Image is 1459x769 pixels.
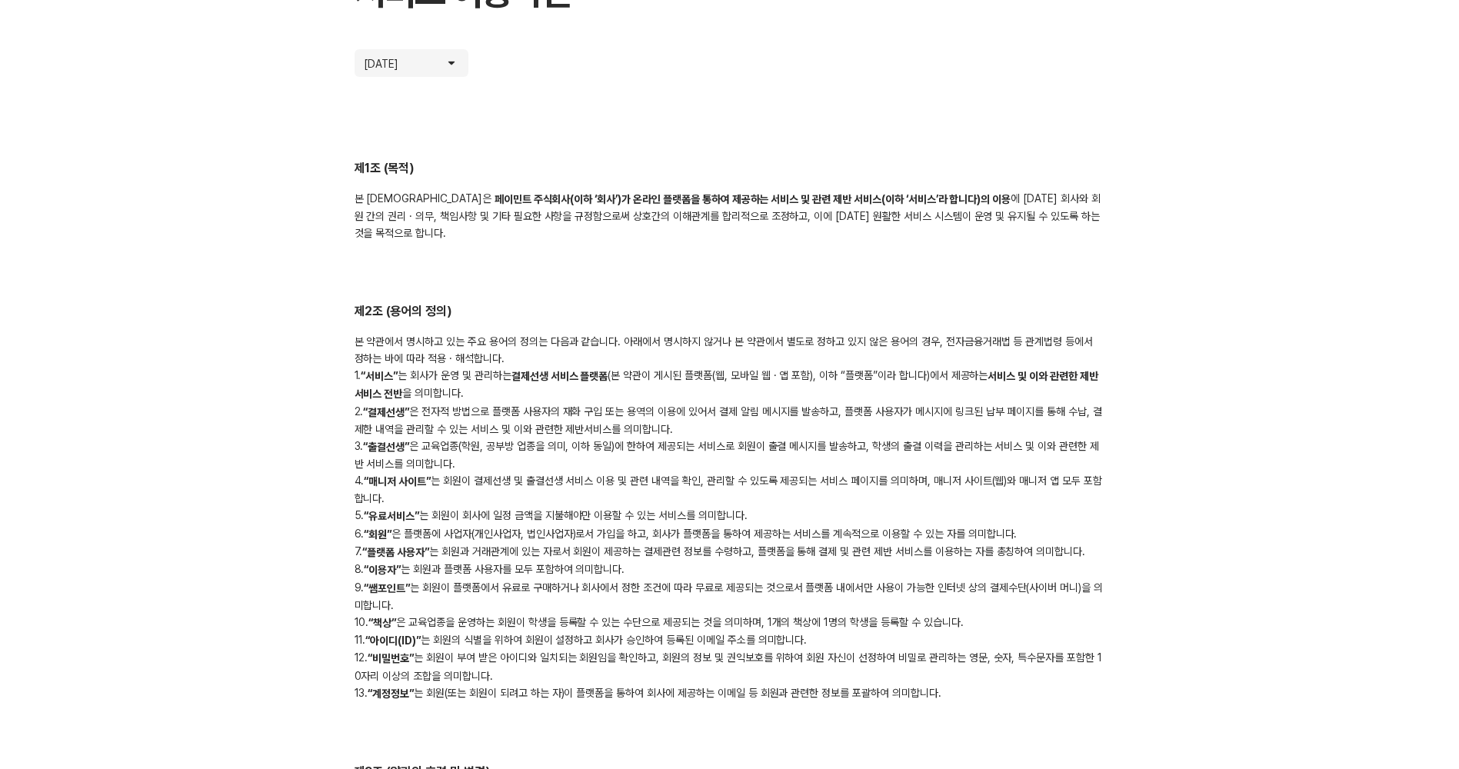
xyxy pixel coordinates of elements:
p: [DATE] [364,55,410,71]
h2: 제2조 (용어의 정의) [355,303,1105,321]
h2: 제1조 (목적) [355,160,1105,178]
b: “서비스” [361,370,398,382]
b: 결제선생 서비스 플랫폼 [511,370,608,382]
div: 본 [DEMOGRAPHIC_DATA]은 에 [DATE] 회사와 회원 간의 권리 · 의무, 책임사항 및 기타 필요한 사항을 규정함으로써 상호간의 이해관계를 합리적으로 조정하고,... [355,190,1105,241]
img: arrow icon [444,55,459,71]
b: “결제선생” [363,406,409,418]
b: “책상” [368,617,396,629]
b: 서비스 및 이와 관련한 제반 서비스 전반 [355,370,1098,400]
button: [DATE] [355,49,468,77]
b: “회원” [364,528,391,541]
b: “유료서비스” [364,511,419,523]
b: “쌤포인트” [364,582,410,594]
b: “출결선생” [363,441,409,453]
b: “플랫폼 사용자” [362,546,429,558]
b: “계정정보” [368,687,414,700]
b: “아이디(ID)” [365,634,421,647]
b: 페이민트 주식회사(이하 ‘회사’)가 온라인 플랫폼을 통하여 제공하는 서비스 및 관련 제반 서비스(이하 ‘서비스’라 합니다)의 이용 [495,193,1011,205]
b: “비밀번호” [368,653,414,665]
div: 본 약관에서 명시하고 있는 주요 용어의 정의는 다음과 같습니다. 아래에서 명시하지 않거나 본 약관에서 별도로 정하고 있지 않은 용어의 경우, 전자금융거래법 등 관계법령 등에서... [355,333,1105,702]
b: “매니저 사이트” [364,475,431,488]
b: “이용자” [364,564,401,577]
